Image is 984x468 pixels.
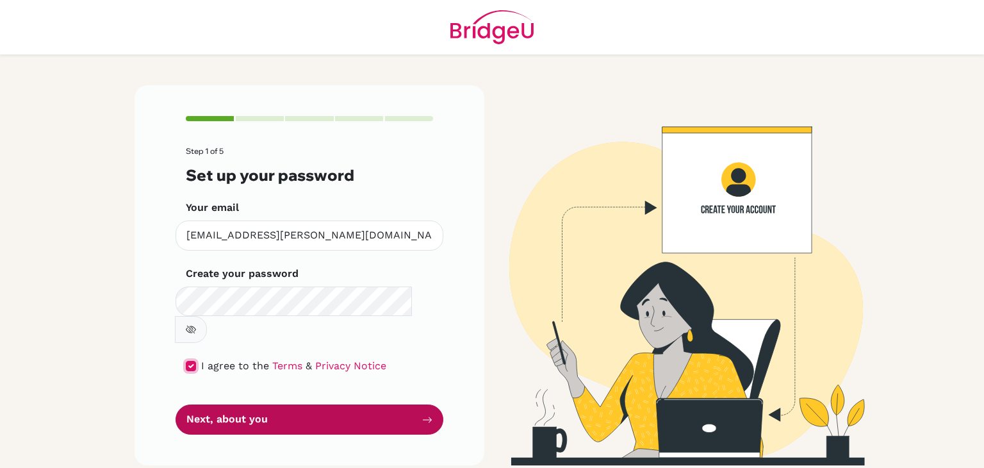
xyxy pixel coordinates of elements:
a: Privacy Notice [315,360,386,372]
input: Insert your email* [176,221,443,251]
span: & [306,360,312,372]
label: Create your password [186,266,299,281]
span: I agree to the [201,360,269,372]
span: Step 1 of 5 [186,146,224,156]
button: Next, about you [176,405,443,435]
a: Terms [272,360,302,372]
h3: Set up your password [186,166,433,185]
label: Your email [186,200,239,215]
